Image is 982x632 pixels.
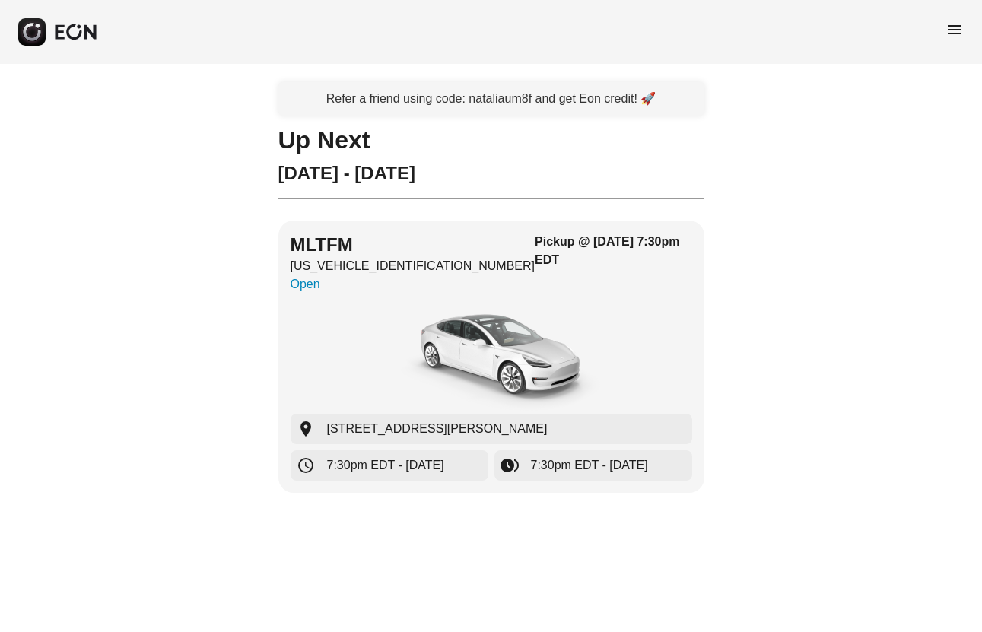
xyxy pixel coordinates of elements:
span: 7:30pm EDT - [DATE] [327,456,444,475]
img: car [377,300,605,414]
span: schedule [297,456,315,475]
span: 7:30pm EDT - [DATE] [531,456,648,475]
h1: Up Next [278,131,704,149]
p: Open [291,275,535,294]
span: menu [945,21,964,39]
button: MLTFM[US_VEHICLE_IDENTIFICATION_NUMBER]OpenPickup @ [DATE] 7:30pm EDTcar[STREET_ADDRESS][PERSON_N... [278,221,704,493]
span: browse_gallery [501,456,519,475]
p: [US_VEHICLE_IDENTIFICATION_NUMBER] [291,257,535,275]
span: location_on [297,420,315,438]
h2: MLTFM [291,233,535,257]
span: [STREET_ADDRESS][PERSON_NAME] [327,420,548,438]
h2: [DATE] - [DATE] [278,161,704,186]
h3: Pickup @ [DATE] 7:30pm EDT [535,233,691,269]
a: Refer a friend using code: nataliaum8f and get Eon credit! 🚀 [278,82,704,116]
